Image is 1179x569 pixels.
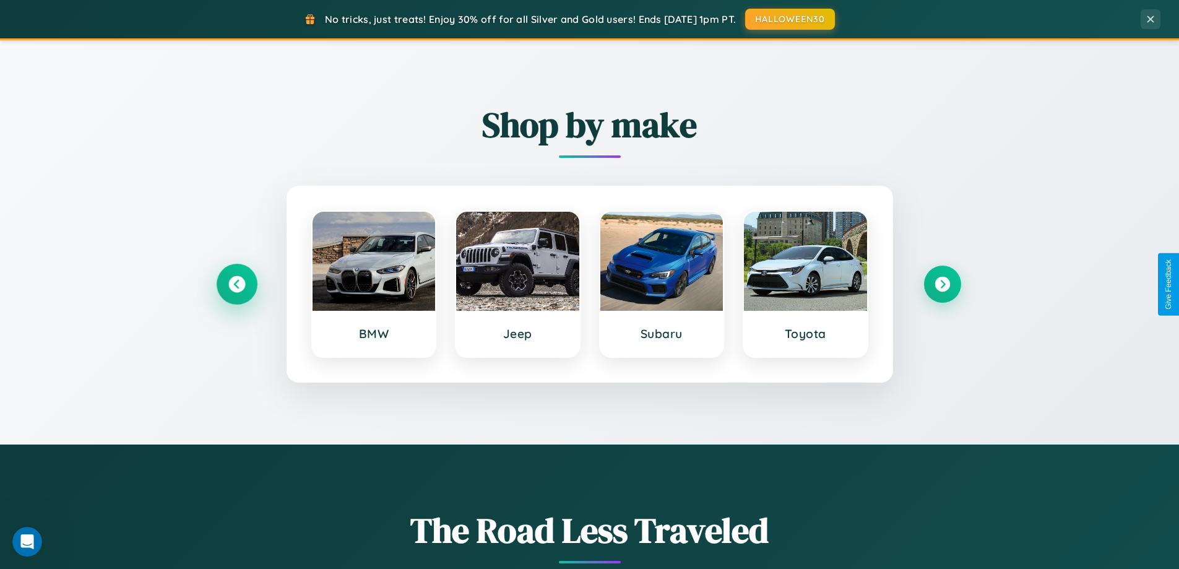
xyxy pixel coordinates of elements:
[613,326,711,341] h3: Subaru
[469,326,567,341] h3: Jeep
[1164,259,1173,310] div: Give Feedback
[325,326,423,341] h3: BMW
[218,506,961,554] h1: The Road Less Traveled
[745,9,835,30] button: HALLOWEEN30
[756,326,855,341] h3: Toyota
[325,13,736,25] span: No tricks, just treats! Enjoy 30% off for all Silver and Gold users! Ends [DATE] 1pm PT.
[218,101,961,149] h2: Shop by make
[12,527,42,557] iframe: Intercom live chat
